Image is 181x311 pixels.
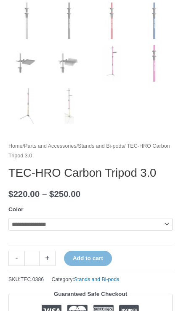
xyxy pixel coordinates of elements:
img: TEC-HRO Carbon Tripod 3.0 - Image 14 [51,88,88,124]
img: TEC-HRO Carbon Tripod 3.0 - Image 12 [136,45,173,82]
label: Color [8,206,24,213]
img: TEC-HRO Carbon Tripod 3.0 - Image 8 [136,3,173,39]
img: TEC-HRO Carbon Tripod 3.0 - Image 11 [93,45,130,82]
a: - [8,251,24,266]
img: TEC-HRO Carbon Tripod 3.0 - Image 9 [8,45,45,82]
span: $ [49,189,54,199]
img: TEC-HRO Carbon Tripod 3.0 - Image 10 [51,45,88,82]
span: SKU: [8,275,44,284]
img: TEC-HRO Carbon Tripod 3.0 - Image 6 [51,3,88,39]
img: TEC-HRO Carbon Tripod 3.0 - Image 13 [8,88,45,124]
a: Home [8,143,23,149]
input: Product quantity [24,251,40,266]
a: + [40,251,56,266]
button: Add to cart [64,251,112,266]
span: TEC.0386 [21,276,44,282]
a: Stands and Bi-pods [74,276,119,282]
bdi: 220.00 [8,189,40,199]
a: Parts and Accessories [24,143,76,149]
span: $ [8,189,13,199]
bdi: 250.00 [49,189,80,199]
img: TEC-HRO Carbon Tripod 3.0 - Image 5 [8,3,45,39]
img: TEC-HRO Carbon Tripod 3.0 - Image 7 [93,3,130,39]
legend: Guaranteed Safe Checkout [51,289,131,299]
span: Category: [52,275,120,284]
span: – [42,189,47,199]
a: Stands and Bi-pods [78,143,124,149]
nav: Breadcrumb [8,141,173,161]
h1: TEC-HRO Carbon Tripod 3.0 [8,166,173,180]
